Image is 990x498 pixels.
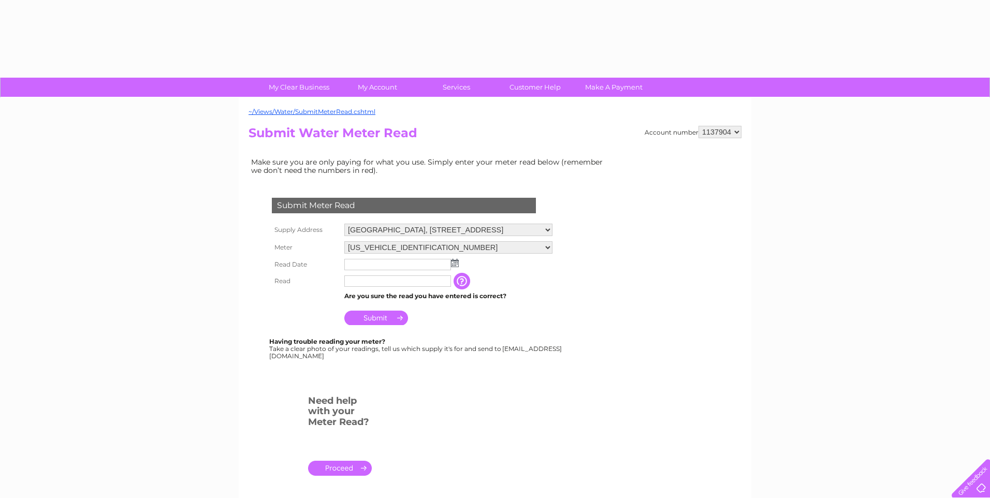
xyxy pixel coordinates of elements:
[269,256,342,273] th: Read Date
[571,78,657,97] a: Make A Payment
[645,126,741,138] div: Account number
[454,273,472,289] input: Information
[249,108,375,115] a: ~/Views/Water/SubmitMeterRead.cshtml
[342,289,555,303] td: Are you sure the read you have entered is correct?
[308,393,372,433] h3: Need help with your Meter Read?
[256,78,342,97] a: My Clear Business
[269,221,342,239] th: Supply Address
[414,78,499,97] a: Services
[249,155,611,177] td: Make sure you are only paying for what you use. Simply enter your meter read below (remember we d...
[269,338,563,359] div: Take a clear photo of your readings, tell us which supply it's for and send to [EMAIL_ADDRESS][DO...
[344,311,408,325] input: Submit
[272,198,536,213] div: Submit Meter Read
[492,78,578,97] a: Customer Help
[451,259,459,267] img: ...
[249,126,741,145] h2: Submit Water Meter Read
[269,338,385,345] b: Having trouble reading your meter?
[335,78,420,97] a: My Account
[269,239,342,256] th: Meter
[308,461,372,476] a: .
[269,273,342,289] th: Read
